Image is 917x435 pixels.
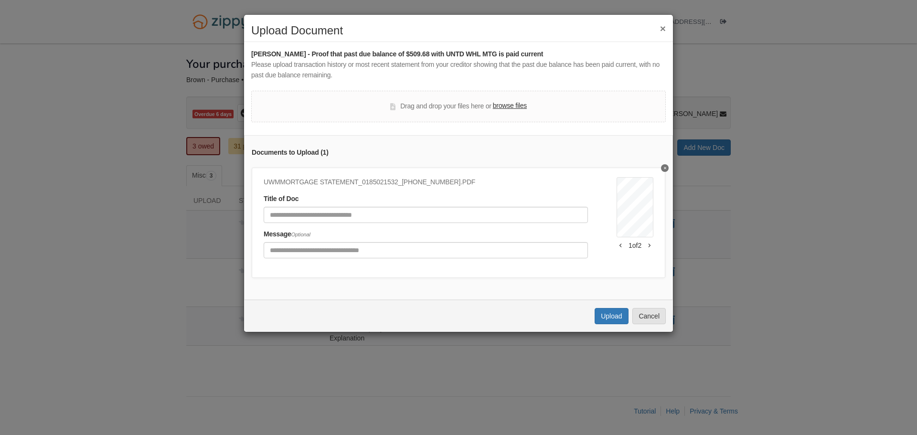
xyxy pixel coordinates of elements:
[595,308,628,324] button: Upload
[390,101,527,112] div: Drag and drop your files here or
[632,308,666,324] button: Cancel
[264,194,299,204] label: Title of Doc
[660,23,666,33] button: ×
[252,148,665,158] div: Documents to Upload ( 1 )
[251,24,666,37] h2: Upload Document
[264,229,310,240] label: Message
[291,232,310,237] span: Optional
[264,177,588,188] div: UWMMORTGAGE STATEMENT_0185021532_[PHONE_NUMBER].PDF
[493,101,527,111] label: browse files
[264,242,588,258] input: Include any comments on this document
[264,207,588,223] input: Document Title
[251,60,666,81] div: Please upload transaction history or most recent statement from your creditor showing that the pa...
[661,164,669,172] button: Delete undefined
[617,241,653,250] div: 1 of 2
[251,49,666,60] div: [PERSON_NAME] - Proof that past due balance of $509.68 with UNTD WHL MTG is paid current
